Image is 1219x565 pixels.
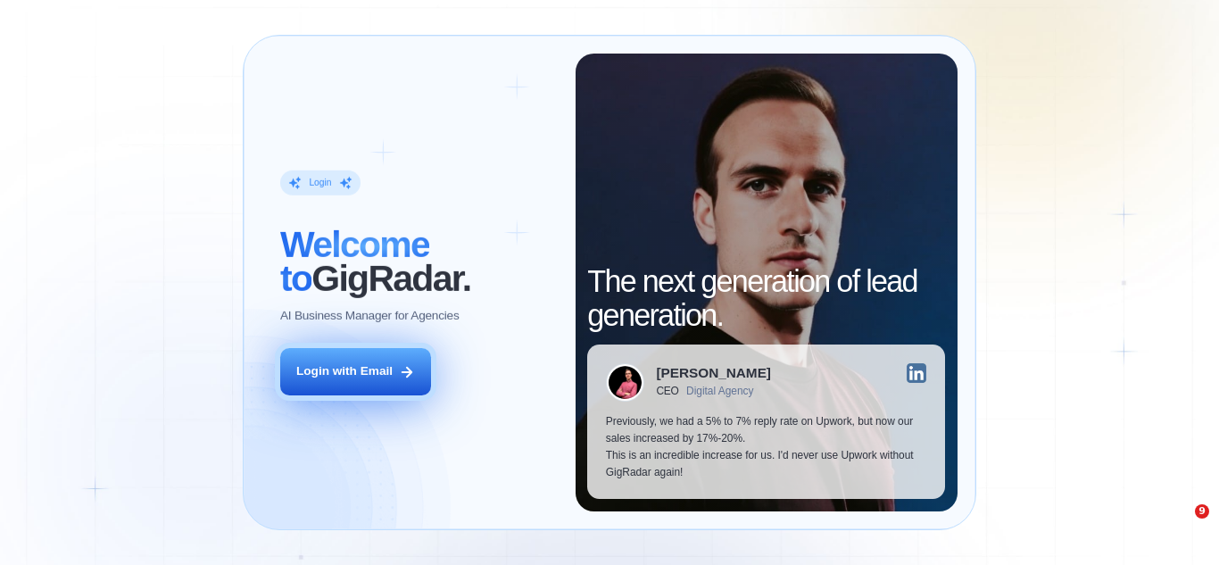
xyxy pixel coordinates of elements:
p: Previously, we had a 5% to 7% reply rate on Upwork, but now our sales increased by 17%-20%. This ... [606,413,927,480]
button: Login with Email [280,348,431,395]
div: [PERSON_NAME] [656,366,771,379]
iframe: Intercom live chat [1158,504,1201,547]
span: 9 [1195,504,1209,519]
div: Digital Agency [686,386,753,398]
div: CEO [656,386,678,398]
span: Welcome to [280,224,429,299]
div: Login with Email [296,363,393,380]
p: AI Business Manager for Agencies [280,308,459,325]
div: Login [309,177,331,189]
h2: ‍ GigRadar. [280,228,557,295]
h2: The next generation of lead generation. [587,265,945,332]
